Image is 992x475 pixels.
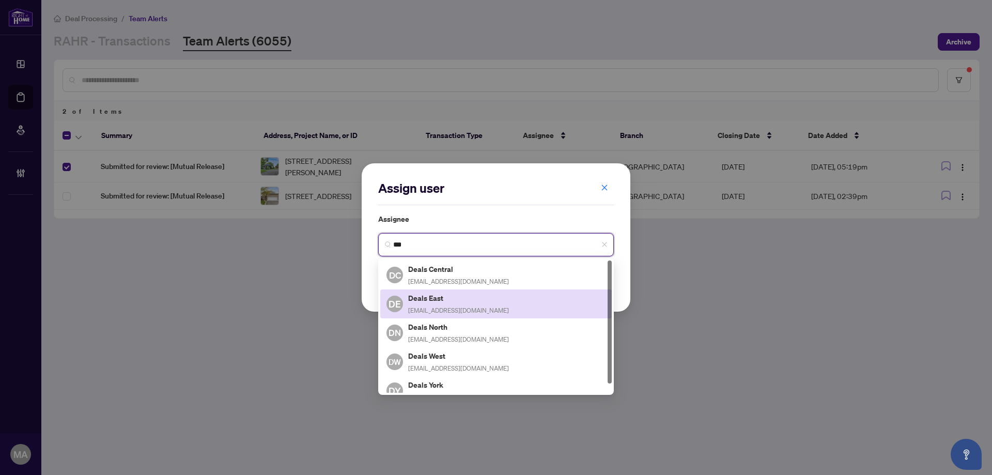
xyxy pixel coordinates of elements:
[951,439,982,470] button: Open asap
[385,241,391,248] img: search_icon
[378,213,614,225] label: Assignee
[408,263,509,275] h5: Deals Central
[408,379,509,391] h5: Deals York
[408,350,509,362] h5: Deals West
[378,180,614,196] h2: Assign user
[408,321,509,333] h5: Deals North
[408,364,509,372] span: [EMAIL_ADDRESS][DOMAIN_NAME]
[408,335,509,343] span: [EMAIL_ADDRESS][DOMAIN_NAME]
[389,268,401,282] span: DC
[389,356,401,367] span: DW
[389,297,401,311] span: DE
[601,184,608,191] span: close
[408,278,509,285] span: [EMAIL_ADDRESS][DOMAIN_NAME]
[389,384,401,398] span: DY
[389,326,401,340] span: DN
[408,307,509,314] span: [EMAIL_ADDRESS][DOMAIN_NAME]
[408,292,509,304] h5: Deals East
[601,241,608,248] span: close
